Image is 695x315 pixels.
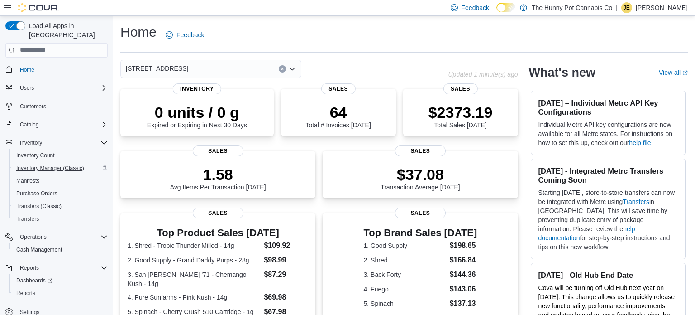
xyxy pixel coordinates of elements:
[450,240,477,251] dd: $198.65
[623,198,649,205] a: Transfers
[264,255,308,266] dd: $98.99
[364,285,446,294] dt: 4. Fuego
[13,150,108,161] span: Inventory Count
[16,290,35,297] span: Reports
[2,82,111,94] button: Users
[13,201,65,212] a: Transfers (Classic)
[20,264,39,271] span: Reports
[20,233,47,241] span: Operations
[395,208,446,218] span: Sales
[616,2,618,13] p: |
[176,30,204,39] span: Feedback
[16,64,108,75] span: Home
[9,174,111,187] button: Manifests
[538,120,678,147] p: Individual Metrc API key configurations are now available for all Metrc states. For instructions ...
[2,118,111,131] button: Catalog
[18,3,59,12] img: Cova
[16,137,46,148] button: Inventory
[16,119,42,130] button: Catalog
[289,65,296,73] button: Open list of options
[538,188,678,252] p: Starting [DATE], store-to-store transfers can now be integrated with Metrc using in [GEOGRAPHIC_D...
[170,165,266,191] div: Avg Items Per Transaction [DATE]
[13,188,61,199] a: Purchase Orders
[120,23,157,41] h1: Home
[13,288,108,299] span: Reports
[279,65,286,73] button: Clear input
[9,274,111,287] a: Dashboards
[538,98,678,116] h3: [DATE] – Individual Metrc API Key Configurations
[428,103,493,129] div: Total Sales [DATE]
[16,246,62,253] span: Cash Management
[193,145,243,156] span: Sales
[13,213,43,224] a: Transfers
[264,240,308,251] dd: $109.92
[264,292,308,303] dd: $69.98
[9,200,111,213] button: Transfers (Classic)
[20,66,34,73] span: Home
[2,262,111,274] button: Reports
[162,26,208,44] a: Feedback
[13,288,39,299] a: Reports
[659,69,688,76] a: View allExternal link
[450,298,477,309] dd: $137.13
[20,121,38,128] span: Catalog
[13,175,108,186] span: Manifests
[9,149,111,162] button: Inventory Count
[16,101,50,112] a: Customers
[538,225,635,242] a: help documentation
[13,175,43,186] a: Manifests
[9,287,111,300] button: Reports
[364,228,477,238] h3: Top Brand Sales [DATE]
[395,145,446,156] span: Sales
[13,275,108,286] span: Dashboards
[16,203,62,210] span: Transfers (Classic)
[443,83,477,94] span: Sales
[629,139,651,146] a: help file
[128,293,260,302] dt: 4. Pure Sunfarms - Pink Kush - 14g
[147,103,247,129] div: Expired or Expiring in Next 30 Days
[126,63,188,74] span: [STREET_ADDRESS]
[2,136,111,149] button: Inventory
[128,228,308,238] h3: Top Product Sales [DATE]
[25,21,108,39] span: Load All Apps in [GEOGRAPHIC_DATA]
[448,71,518,78] p: Updated 1 minute(s) ago
[128,256,260,265] dt: 2. Good Supply - Grand Daddy Purps - 28g
[428,103,493,121] p: $2373.19
[20,103,46,110] span: Customers
[305,103,371,129] div: Total # Invoices [DATE]
[450,284,477,295] dd: $143.06
[450,255,477,266] dd: $166.84
[381,165,460,184] p: $37.08
[20,84,34,92] span: Users
[532,2,612,13] p: The Hunny Pot Cannabis Co
[264,269,308,280] dd: $87.29
[20,139,42,146] span: Inventory
[13,275,56,286] a: Dashboards
[13,188,108,199] span: Purchase Orders
[173,83,221,94] span: Inventory
[16,177,39,184] span: Manifests
[364,241,446,250] dt: 1. Good Supply
[682,70,688,76] svg: External link
[13,201,108,212] span: Transfers (Classic)
[16,165,84,172] span: Inventory Manager (Classic)
[364,299,446,308] dt: 5. Spinach
[496,12,497,13] span: Dark Mode
[13,244,66,255] a: Cash Management
[147,103,247,121] p: 0 units / 0 g
[305,103,371,121] p: 64
[2,231,111,243] button: Operations
[496,3,515,12] input: Dark Mode
[381,165,460,191] div: Transaction Average [DATE]
[16,101,108,112] span: Customers
[128,270,260,288] dt: 3. San [PERSON_NAME] '71 - Chemango Kush - 14g
[529,65,595,80] h2: What's new
[193,208,243,218] span: Sales
[9,243,111,256] button: Cash Management
[621,2,632,13] div: Jillian Emerson
[13,244,108,255] span: Cash Management
[364,256,446,265] dt: 2. Shred
[2,63,111,76] button: Home
[16,232,50,242] button: Operations
[16,277,52,284] span: Dashboards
